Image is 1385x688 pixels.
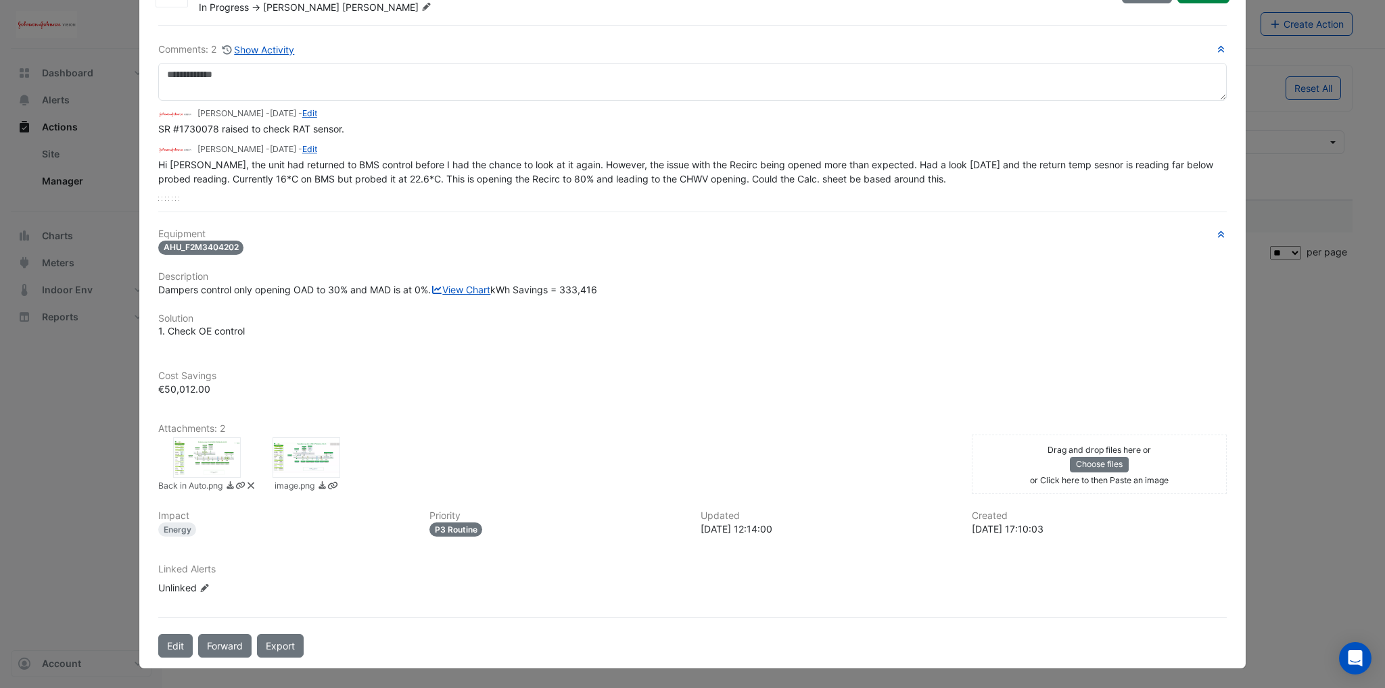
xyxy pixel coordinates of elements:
[270,108,296,118] span: 2025-08-28 12:14:00
[225,480,235,494] a: Download
[429,510,684,522] h6: Priority
[972,510,1227,522] h6: Created
[1339,642,1371,674] div: Open Intercom Messenger
[235,480,245,494] a: Copy link to clipboard
[1048,445,1151,455] small: Drag and drop files here or
[342,1,434,14] span: [PERSON_NAME]
[199,583,210,593] fa-icon: Edit Linked Alerts
[158,107,192,122] img: JnJ Vision Care
[431,284,491,295] a: View Chart
[222,42,296,57] button: Show Activity
[429,522,483,537] div: P3 Routine
[158,325,245,337] span: 1. Check OE control
[158,313,1227,324] h6: Solution
[302,108,317,118] a: Edit
[158,480,222,494] small: Back in Auto.png
[327,480,337,494] a: Copy link to clipboard
[158,423,1227,435] h6: Attachments: 2
[158,228,1227,240] h6: Equipment
[158,241,244,255] span: AHU_F2M3404202
[972,522,1227,536] div: [DATE] 17:10:03
[158,634,193,658] button: Edit
[158,42,296,57] div: Comments: 2
[302,144,317,154] a: Edit
[158,370,1227,382] h6: Cost Savings
[158,123,344,134] span: SR #1730078 raised to check RAT sensor.
[273,437,340,478] div: image.png
[1030,475,1169,485] small: or Click here to then Paste an image
[245,480,256,494] a: Delete
[701,510,956,522] h6: Updated
[158,581,321,595] div: Unlinked
[158,142,192,157] img: JnJ Vision Care
[197,107,317,120] small: [PERSON_NAME] - -
[257,634,304,658] a: Export
[158,522,197,537] div: Energy
[158,383,210,395] span: €50,012.00
[1070,457,1129,472] button: Choose files
[317,480,327,494] a: Download
[158,564,1227,575] h6: Linked Alerts
[173,437,241,478] div: Back in Auto.png
[197,143,317,155] small: [PERSON_NAME] - -
[158,159,1216,185] span: Hi [PERSON_NAME], the unit had returned to BMS control before I had the chance to look at it agai...
[270,144,296,154] span: 2025-08-28 11:45:36
[275,480,314,494] small: image.png
[198,634,252,658] button: Forward
[158,271,1227,282] h6: Description
[701,522,956,536] div: [DATE] 12:14:00
[158,284,598,295] span: Dampers control only opening OAD to 30% and MAD is at 0%. kWh Savings = 333,416
[158,510,413,522] h6: Impact
[252,1,260,13] span: ->
[199,1,249,13] span: In Progress
[263,1,339,13] span: [PERSON_NAME]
